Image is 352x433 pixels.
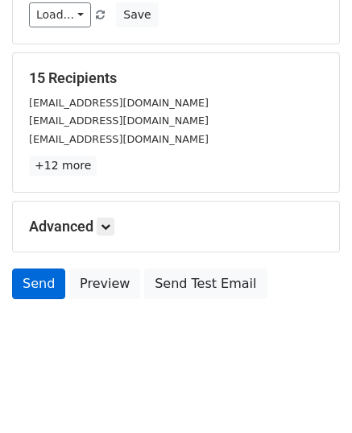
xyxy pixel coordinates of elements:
[29,133,209,145] small: [EMAIL_ADDRESS][DOMAIN_NAME]
[271,356,352,433] iframe: Chat Widget
[69,269,140,299] a: Preview
[29,2,91,27] a: Load...
[29,97,209,109] small: [EMAIL_ADDRESS][DOMAIN_NAME]
[29,69,323,87] h5: 15 Recipients
[144,269,267,299] a: Send Test Email
[116,2,158,27] button: Save
[29,156,97,176] a: +12 more
[29,114,209,127] small: [EMAIL_ADDRESS][DOMAIN_NAME]
[12,269,65,299] a: Send
[29,218,323,235] h5: Advanced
